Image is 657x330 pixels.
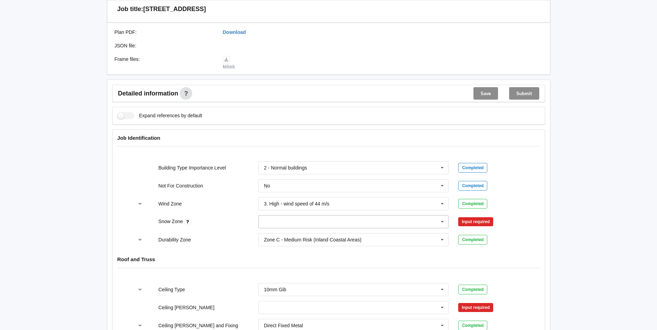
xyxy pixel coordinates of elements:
[158,219,184,224] label: Snow Zone
[264,323,303,328] div: Direct Fixed Metal
[133,198,147,210] button: reference-toggle
[110,56,218,70] div: Frame files :
[117,5,143,13] h3: Job title:
[458,163,487,173] div: Completed
[264,287,286,292] div: 10mm Gib
[458,235,487,245] div: Completed
[110,42,218,49] div: JSON file :
[458,217,493,226] div: Input required
[158,237,191,242] label: Durability Zone
[223,56,235,70] a: Mitek
[158,305,214,310] label: Ceiling [PERSON_NAME]
[133,283,147,296] button: reference-toggle
[158,201,182,207] label: Wind Zone
[158,287,185,292] label: Ceiling Type
[223,29,246,35] a: Download
[264,201,329,206] div: 3. High - wind speed of 44 m/s
[264,237,362,242] div: Zone C - Medium Risk (Inland Coastal Areas)
[110,29,218,36] div: Plan PDF :
[458,285,487,294] div: Completed
[458,303,493,312] div: Input required
[264,183,270,188] div: No
[458,199,487,209] div: Completed
[158,165,226,171] label: Building Type Importance Level
[118,90,178,97] span: Detailed information
[264,165,307,170] div: 2 - Normal buildings
[143,5,206,13] h3: [STREET_ADDRESS]
[158,323,238,328] label: Ceiling [PERSON_NAME] and Fixing
[133,233,147,246] button: reference-toggle
[117,256,540,263] h4: Roof and Truss
[458,181,487,191] div: Completed
[117,135,540,141] h4: Job Identification
[117,112,202,119] label: Expand references by default
[158,183,203,189] label: Not For Construction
